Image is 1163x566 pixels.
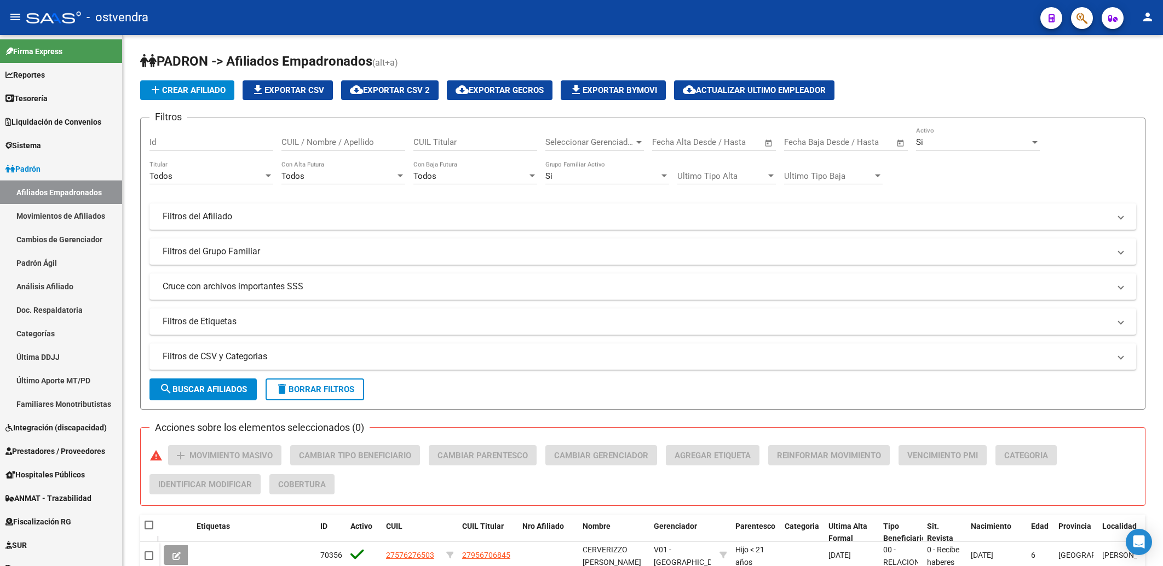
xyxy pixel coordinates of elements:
button: Movimiento Masivo [168,445,281,465]
span: PADRON -> Afiliados Empadronados [140,54,372,69]
button: Cambiar Parentesco [429,445,537,465]
datatable-header-cell: Gerenciador [649,515,715,551]
mat-icon: file_download [569,83,583,96]
span: Categoria [785,522,819,530]
span: Firma Express [5,45,62,57]
button: Vencimiento PMI [899,445,987,465]
span: 70356 [320,551,342,559]
span: Integración (discapacidad) [5,422,107,434]
datatable-header-cell: Activo [346,515,382,551]
button: Borrar Filtros [266,378,364,400]
input: Start date [652,137,688,147]
span: Cambiar Tipo Beneficiario [299,451,411,460]
button: Agregar Etiqueta [666,445,759,465]
span: Exportar Bymovi [569,85,657,95]
div: Open Intercom Messenger [1126,529,1152,555]
span: CUIL Titular [462,522,504,530]
span: Si [916,137,923,147]
span: - ostvendra [87,5,148,30]
mat-expansion-panel-header: Filtros del Afiliado [149,203,1136,230]
span: Localidad [1102,522,1137,530]
mat-icon: delete [275,382,289,395]
mat-expansion-panel-header: Filtros de CSV y Categorias [149,343,1136,370]
button: Exportar GECROS [447,80,552,100]
span: Borrar Filtros [275,384,354,394]
datatable-header-cell: Nombre [578,515,649,551]
span: [GEOGRAPHIC_DATA] [1058,551,1132,559]
datatable-header-cell: Ultima Alta Formal [824,515,879,551]
span: SUR [5,539,27,551]
span: Reinformar Movimiento [777,451,881,460]
input: End date [830,137,883,147]
span: Gerenciador [654,522,697,530]
span: Parentesco [735,522,775,530]
span: Identificar Modificar [158,480,252,489]
span: Cambiar Gerenciador [554,451,648,460]
span: Nombre [583,522,611,530]
span: CUIL [386,522,402,530]
button: Buscar Afiliados [149,378,257,400]
button: Cambiar Gerenciador [545,445,657,465]
span: Vencimiento PMI [907,451,978,460]
span: Sistema [5,139,41,151]
span: Sit. Revista [927,522,953,543]
datatable-header-cell: Nacimiento [966,515,1027,551]
span: Reportes [5,69,45,81]
input: Start date [784,137,820,147]
span: Ultimo Tipo Alta [677,171,766,181]
mat-icon: cloud_download [683,83,696,96]
div: [DATE] [828,549,874,562]
button: Reinformar Movimiento [768,445,890,465]
mat-panel-title: Filtros de CSV y Categorias [163,351,1110,363]
span: Cambiar Parentesco [437,451,528,460]
span: Prestadores / Proveedores [5,445,105,457]
span: Seleccionar Gerenciador [545,137,634,147]
datatable-header-cell: Parentesco [731,515,780,551]
span: Todos [281,171,304,181]
mat-expansion-panel-header: Filtros de Etiquetas [149,308,1136,335]
mat-icon: person [1141,10,1154,24]
span: Buscar Afiliados [159,384,247,394]
button: Cobertura [269,474,335,494]
span: Edad [1031,522,1049,530]
button: Identificar Modificar [149,474,261,494]
span: Hospitales Públicos [5,469,85,481]
span: 27956706845 [462,551,510,559]
span: Movimiento Masivo [189,451,273,460]
datatable-header-cell: Sit. Revista [923,515,966,551]
span: Agregar Etiqueta [675,451,751,460]
span: Tipo Beneficiario [883,522,926,543]
span: Categoria [1004,451,1048,460]
input: End date [698,137,751,147]
mat-panel-title: Filtros del Afiliado [163,211,1110,223]
button: Actualizar ultimo Empleador [674,80,834,100]
span: [DATE] [971,551,993,559]
datatable-header-cell: CUIL [382,515,442,551]
datatable-header-cell: Localidad [1098,515,1142,551]
span: (alt+a) [372,57,398,68]
span: Provincia [1058,522,1091,530]
span: [PERSON_NAME] [1102,551,1161,559]
mat-panel-title: Filtros del Grupo Familiar [163,246,1110,258]
mat-icon: warning [149,449,163,462]
datatable-header-cell: Provincia [1054,515,1098,551]
span: Ultima Alta Formal [828,522,867,543]
datatable-header-cell: Nro Afiliado [518,515,578,551]
mat-icon: file_download [251,83,264,96]
button: Exportar Bymovi [561,80,666,100]
span: Fiscalización RG [5,516,71,528]
button: Exportar CSV 2 [341,80,439,100]
span: Activo [350,522,372,530]
mat-expansion-panel-header: Filtros del Grupo Familiar [149,238,1136,265]
mat-expansion-panel-header: Cruce con archivos importantes SSS [149,273,1136,300]
mat-icon: add [174,449,187,462]
span: Padrón [5,163,41,175]
span: 6 [1031,551,1035,559]
button: Categoria [995,445,1057,465]
button: Crear Afiliado [140,80,234,100]
span: Nacimiento [971,522,1011,530]
span: Exportar GECROS [456,85,544,95]
span: Ultimo Tipo Baja [784,171,873,181]
datatable-header-cell: Tipo Beneficiario [879,515,923,551]
button: Open calendar [895,137,907,149]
